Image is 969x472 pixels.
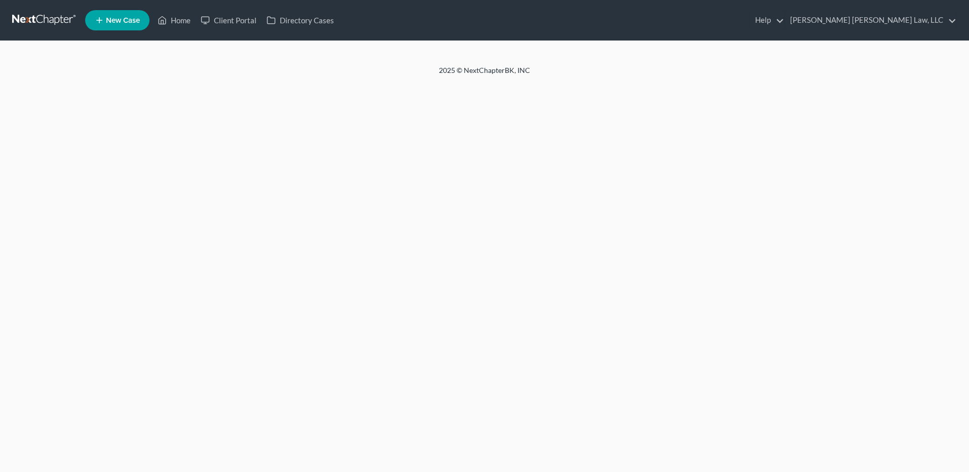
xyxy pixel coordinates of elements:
new-legal-case-button: New Case [85,10,150,30]
div: 2025 © NextChapterBK, INC [196,65,773,84]
a: Directory Cases [262,11,339,29]
a: Home [153,11,196,29]
a: [PERSON_NAME] [PERSON_NAME] Law, LLC [785,11,956,29]
a: Client Portal [196,11,262,29]
a: Help [750,11,784,29]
